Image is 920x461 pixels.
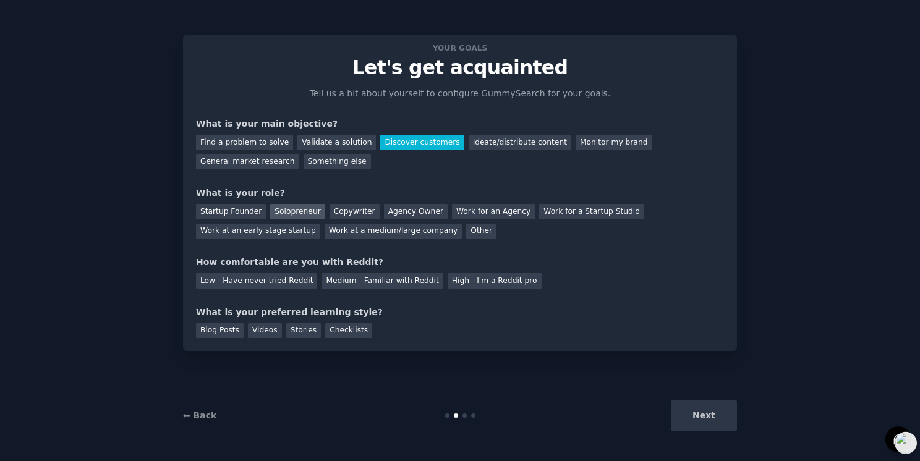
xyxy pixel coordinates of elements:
[196,273,317,289] div: Low - Have never tried Reddit
[325,224,462,239] div: Work at a medium/large company
[384,204,448,219] div: Agency Owner
[196,57,724,78] p: Let's get acquainted
[576,135,652,150] div: Monitor my brand
[430,41,490,54] span: Your goals
[196,204,266,219] div: Startup Founder
[196,187,724,200] div: What is your role?
[196,135,293,150] div: Find a problem to solve
[380,135,464,150] div: Discover customers
[196,224,320,239] div: Work at an early stage startup
[248,323,282,339] div: Videos
[270,204,325,219] div: Solopreneur
[466,224,496,239] div: Other
[304,154,371,170] div: Something else
[196,117,724,130] div: What is your main objective?
[196,154,299,170] div: General market research
[183,410,216,420] a: ← Back
[325,323,372,339] div: Checklists
[196,323,244,339] div: Blog Posts
[196,256,724,269] div: How comfortable are you with Reddit?
[286,323,321,339] div: Stories
[330,204,380,219] div: Copywriter
[196,306,724,319] div: What is your preferred learning style?
[469,135,571,150] div: Ideate/distribute content
[297,135,376,150] div: Validate a solution
[539,204,644,219] div: Work for a Startup Studio
[304,87,616,100] p: Tell us a bit about yourself to configure GummySearch for your goals.
[448,273,542,289] div: High - I'm a Reddit pro
[322,273,443,289] div: Medium - Familiar with Reddit
[452,204,535,219] div: Work for an Agency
